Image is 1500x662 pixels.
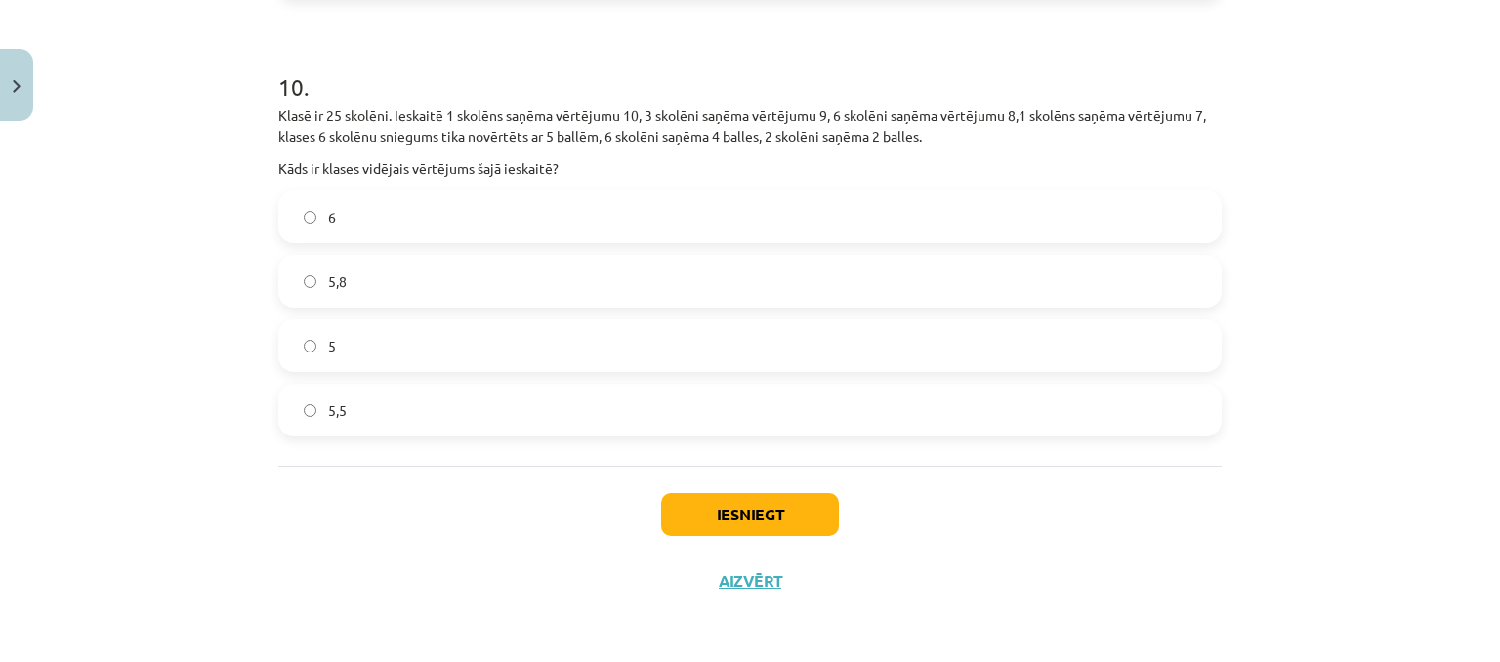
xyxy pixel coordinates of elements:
span: 5,8 [328,271,347,292]
p: Klasē ir 25 skolēni. Ieskaitē 1 skolēns saņēma vērtējumu 10, 3 skolēni saņēma vērtējumu 9, 6 skol... [278,105,1222,146]
p: Kāds ir klases vidējais vērtējums šajā ieskaitē? [278,158,1222,179]
input: 5 [304,340,316,352]
img: icon-close-lesson-0947bae3869378f0d4975bcd49f059093ad1ed9edebbc8119c70593378902aed.svg [13,80,21,93]
button: Iesniegt [661,493,839,536]
h1: 10 . [278,39,1222,100]
input: 6 [304,211,316,224]
span: 5,5 [328,400,347,421]
span: 6 [328,207,336,228]
input: 5,8 [304,275,316,288]
button: Aizvērt [713,571,787,591]
input: 5,5 [304,404,316,417]
span: 5 [328,336,336,356]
